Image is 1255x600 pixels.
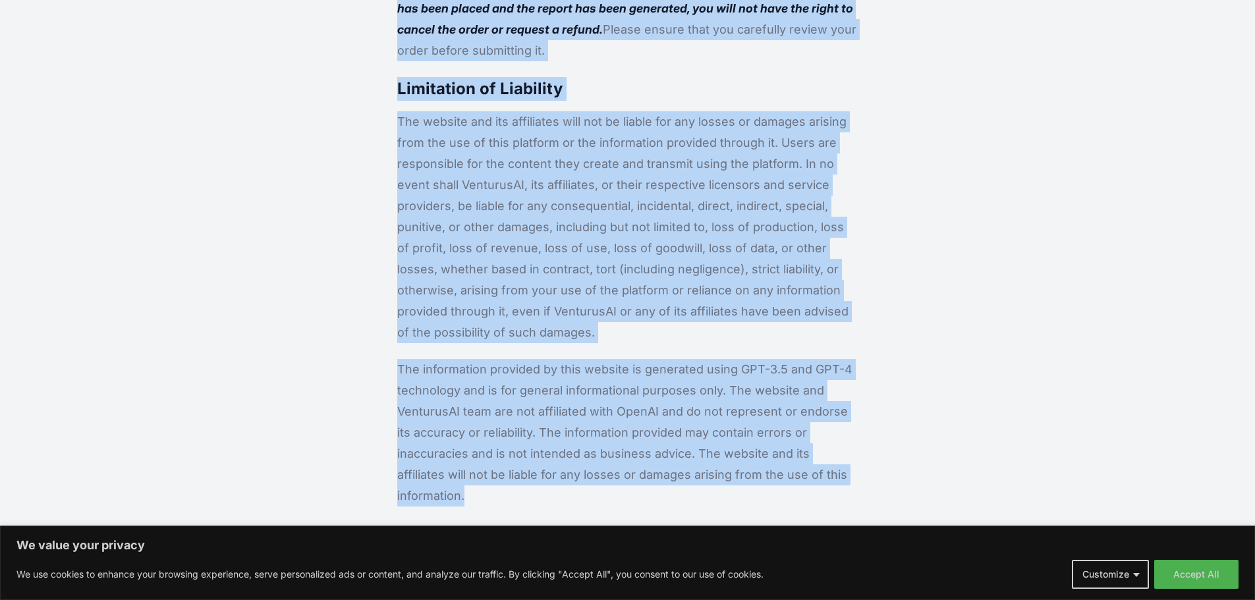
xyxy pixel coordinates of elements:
button: Customize [1072,560,1149,589]
p: We value your privacy [16,537,1239,553]
p: The information provided by this website is generated using GPT-3.5 and GPT-4 technology and is f... [397,359,858,506]
button: Accept All [1154,560,1239,589]
h3: Limitation of Liability [397,77,858,101]
p: We use cookies to enhance your browsing experience, serve personalized ads or content, and analyz... [16,566,764,582]
p: The website and its affiliates will not be liable for any losses or damages arising from the use ... [397,111,858,343]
